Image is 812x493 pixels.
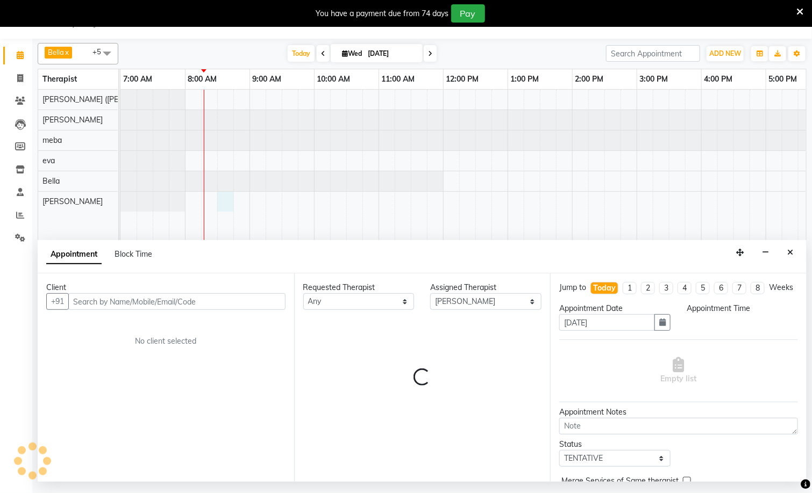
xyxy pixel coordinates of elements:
[659,282,673,294] li: 3
[339,49,365,57] span: Wed
[315,71,353,87] a: 10:00 AM
[687,303,798,314] div: Appointment Time
[637,71,671,87] a: 3:00 PM
[559,303,671,314] div: Appointment Date
[42,197,103,206] span: [PERSON_NAME]
[559,282,586,293] div: Jump to
[42,95,169,104] span: [PERSON_NAME] ([PERSON_NAME])
[42,156,55,165] span: eva
[250,71,284,87] a: 9:00 AM
[42,176,60,186] span: Bella
[559,314,655,331] input: yyyy-mm-dd
[444,71,482,87] a: 12:00 PM
[559,439,671,450] div: Status
[42,74,77,84] span: Therapist
[508,71,542,87] a: 1:00 PM
[92,47,109,56] span: +5
[115,249,152,259] span: Block Time
[623,282,637,294] li: 1
[714,282,728,294] li: 6
[46,245,102,264] span: Appointment
[696,282,710,294] li: 5
[769,282,793,293] div: Weeks
[46,293,69,310] button: +91
[709,49,741,57] span: ADD NEW
[288,45,315,62] span: Today
[42,135,62,145] span: meba
[72,336,260,347] div: No client selected
[641,282,655,294] li: 2
[573,71,607,87] a: 2:00 PM
[316,8,449,19] div: You have a payment due from 74 days
[661,357,697,385] span: Empty list
[46,282,286,293] div: Client
[707,46,744,61] button: ADD NEW
[751,282,765,294] li: 8
[593,282,616,294] div: Today
[451,4,485,23] button: Pay
[120,71,155,87] a: 7:00 AM
[379,71,418,87] a: 11:00 AM
[48,48,64,56] span: Bella
[365,46,418,62] input: 2025-09-03
[732,282,746,294] li: 7
[430,282,542,293] div: Assigned Therapist
[782,244,798,261] button: Close
[303,282,415,293] div: Requested Therapist
[68,293,286,310] input: Search by Name/Mobile/Email/Code
[561,475,679,489] span: Merge Services of Same therapist
[606,45,700,62] input: Search Appointment
[766,71,800,87] a: 5:00 PM
[559,407,798,418] div: Appointment Notes
[702,71,736,87] a: 4:00 PM
[42,115,103,125] span: [PERSON_NAME]
[186,71,220,87] a: 8:00 AM
[678,282,692,294] li: 4
[64,48,69,56] a: x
